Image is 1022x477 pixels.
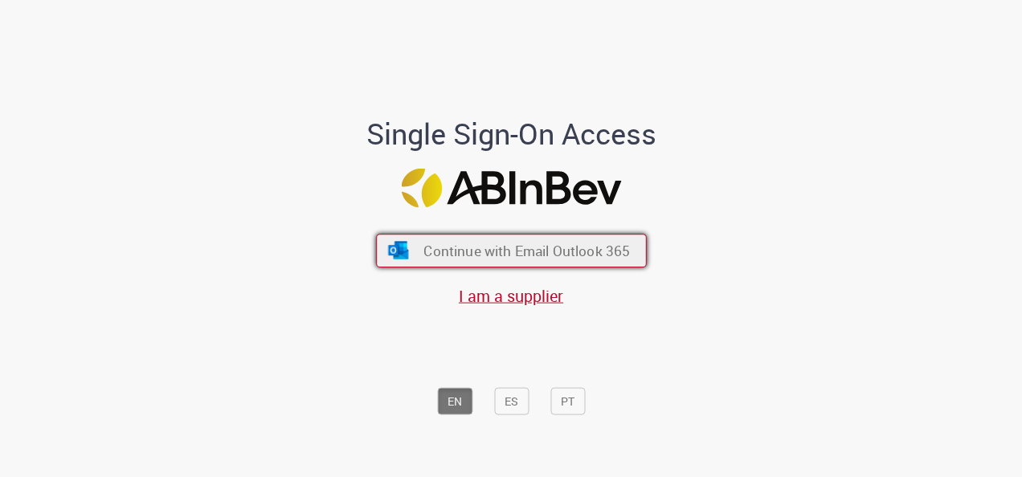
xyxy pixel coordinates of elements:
[386,242,410,259] img: ícone Azure/Microsoft 360
[550,387,585,414] button: PT
[423,242,630,260] span: Continue with Email Outlook 365
[401,169,621,208] img: Logo ABInBev
[376,234,647,267] button: ícone Azure/Microsoft 360 Continue with Email Outlook 365
[437,387,472,414] button: EN
[494,387,529,414] button: ES
[459,284,563,306] a: I am a supplier
[288,117,734,149] h1: Single Sign-On Access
